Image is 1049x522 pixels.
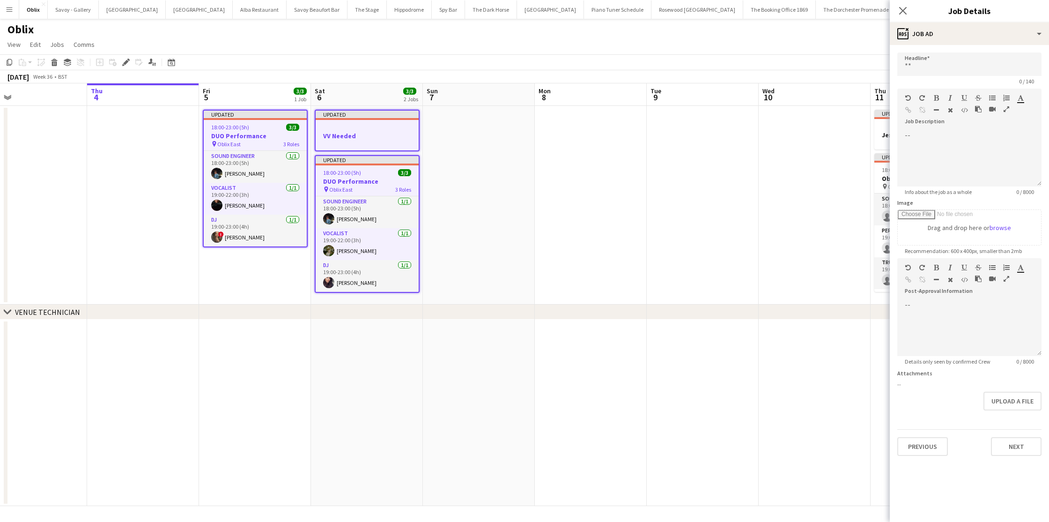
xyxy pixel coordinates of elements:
button: Hippodrome [387,0,432,19]
app-card-role: Vocalist1/119:00-22:00 (3h)[PERSON_NAME] [316,228,419,260]
button: Savoy Beaufort Bar [287,0,347,19]
span: Sun [427,87,438,95]
span: Info about the job as a whole [897,188,979,195]
a: View [4,38,24,51]
span: View [7,40,21,49]
span: -- [897,293,918,316]
span: Details only seen by confirmed Crew [897,358,998,365]
div: Updated18:00-23:00 (5h)3/3DUO Performance Oblix East3 RolesSound Engineer1/118:00-23:00 (5h)[PERS... [203,110,308,247]
h1: Oblix [7,22,34,37]
button: Piano Tuner Schedule [584,0,651,19]
button: Alba Restaurant [233,0,287,19]
app-card-role: Percussionist0/119:00-22:00 (3h) [874,225,979,257]
button: Clear Formatting [947,276,953,283]
button: Underline [961,94,968,102]
span: 7 [425,92,438,103]
span: 10 [761,92,775,103]
button: Previous [897,437,948,456]
span: -- [897,124,918,146]
div: Updated18:00-23:00 (5h)3/3DUO Performance Oblix East3 RolesSound Engineer1/118:00-23:00 (5h)[PERS... [315,155,420,293]
span: 11 [873,92,886,103]
button: Redo [919,94,925,102]
button: Rosewood [GEOGRAPHIC_DATA] [651,0,743,19]
span: Oblix East [888,183,911,190]
button: Paste as plain text [975,105,982,113]
button: Clear Formatting [947,106,953,114]
button: [GEOGRAPHIC_DATA] [166,0,233,19]
button: Upload a file [983,392,1042,410]
button: Italic [947,264,953,271]
button: Unordered List [989,264,996,271]
span: Thu [91,87,103,95]
div: -- [897,381,1042,388]
button: Fullscreen [1003,275,1010,283]
button: Bold [933,264,939,271]
button: Undo [905,94,911,102]
span: 4 [89,92,103,103]
app-card-role: Vocalist1/119:00-22:00 (3h)[PERSON_NAME] [204,183,307,215]
button: Insert video [989,105,996,113]
button: Text Color [1017,94,1024,102]
app-job-card: Updated18:00-23:00 (5h)1/4Oblix Night Brunch Oblix East4 RolesSound Engineer0/118:00-23:00 (5h) P... [874,153,979,292]
span: Sat [315,87,325,95]
span: Comms [74,40,95,49]
button: [GEOGRAPHIC_DATA] [99,0,166,19]
span: Edit [30,40,41,49]
div: Job Ad [890,22,1049,45]
button: Horizontal Line [933,276,939,283]
app-job-card: UpdatedVV Needed [315,110,420,151]
span: Recommendation: 600 x 400px, smaller than 2mb [897,247,1029,254]
span: Mon [539,87,551,95]
span: 5 [201,92,210,103]
button: The Dark Horse [465,0,517,19]
button: [GEOGRAPHIC_DATA] [517,0,584,19]
app-job-card: UpdatedJess available [874,110,979,149]
span: 3/3 [294,88,307,95]
button: Strikethrough [975,264,982,271]
button: Next [991,437,1042,456]
button: Italic [947,94,953,102]
button: Bold [933,94,939,102]
div: Updated [874,153,979,161]
span: 3 Roles [395,186,411,193]
label: Attachments [897,370,932,377]
button: The Stage [347,0,387,19]
button: Oblix [19,0,48,19]
span: Week 36 [31,73,54,80]
span: Oblix East [217,141,241,148]
div: 1 Job [294,96,306,103]
span: Oblix East [329,186,353,193]
span: 0 / 8000 [1009,358,1042,365]
span: 6 [313,92,325,103]
div: Updated [874,110,979,117]
span: 18:00-23:00 (5h) [211,124,249,131]
div: Updated [316,111,419,118]
span: Wed [762,87,775,95]
div: VENUE TECHNICIAN [15,307,80,317]
h3: Job Details [890,5,1049,17]
span: 18:00-23:00 (5h) [323,169,361,176]
button: Undo [905,264,911,271]
a: Edit [26,38,44,51]
span: Fri [203,87,210,95]
h3: Jess available [874,131,979,139]
app-card-role: Sound Engineer1/118:00-23:00 (5h)[PERSON_NAME] [316,196,419,228]
button: HTML Code [961,106,968,114]
button: The Dorchester Promenade [816,0,897,19]
button: Text Color [1017,264,1024,271]
span: 3 Roles [283,141,299,148]
div: Updated [316,156,419,164]
app-card-role: Sound Engineer1/118:00-23:00 (5h)[PERSON_NAME] [204,151,307,183]
button: Ordered List [1003,264,1010,271]
span: 3/3 [398,169,411,176]
div: Updated [204,111,307,118]
button: Horizontal Line [933,106,939,114]
span: Tue [650,87,661,95]
button: Unordered List [989,94,996,102]
span: ! [218,231,224,237]
button: HTML Code [961,276,968,283]
h3: VV Needed [316,132,419,140]
button: Fullscreen [1003,105,1010,113]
